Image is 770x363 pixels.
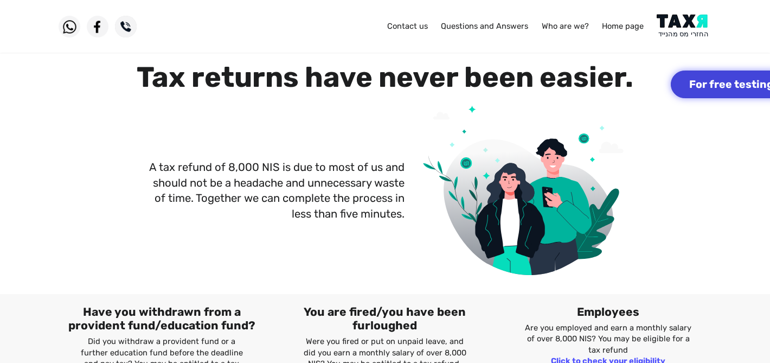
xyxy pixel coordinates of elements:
a: Home page [602,21,644,31]
font: You are fired/you have been furloughed [304,305,466,332]
a: Questions and Answers [441,21,528,31]
font: Tax returns have never been easier. [137,60,633,94]
font: Employees [577,305,639,319]
img: Image [421,97,628,306]
a: Contact us [387,21,428,31]
font: Have you withdrawn from a provident fund/education fund? [68,305,255,332]
a: Who are we? [542,21,589,31]
img: Phone [115,16,137,37]
font: Are you employed and earn a monthly salary of over 8,000 NIS? You may be eligible for a tax refund [525,323,691,355]
img: WhatsApp [59,16,80,37]
img: Facebook [87,16,108,37]
img: Logo [657,14,711,39]
font: A tax refund of 8,000 NIS is due to most of us and should not be a headache and unnecessary waste... [149,161,405,220]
